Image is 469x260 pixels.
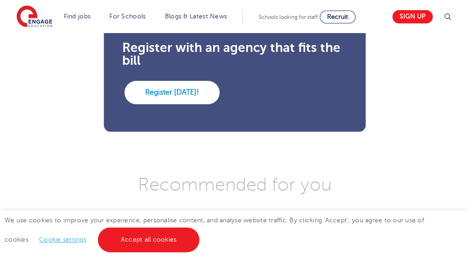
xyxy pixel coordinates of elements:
[109,13,146,20] a: For Schools
[392,10,433,23] a: Sign up
[165,13,227,20] a: Blogs & Latest News
[259,14,318,20] span: Schools looking for staff
[39,236,86,243] a: Cookie settings
[98,227,200,252] a: Accept all cookies
[5,217,424,243] span: We use cookies to improve your experience, personalise content, and analyse website traffic. By c...
[320,11,356,23] a: Recruit
[124,81,220,104] a: Register [DATE]!
[64,13,91,20] a: Find jobs
[122,41,347,67] h3: Register with an agency that fits the bill
[17,6,52,28] img: Engage Education
[327,13,348,20] span: Recruit
[19,173,451,196] h3: Recommended for you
